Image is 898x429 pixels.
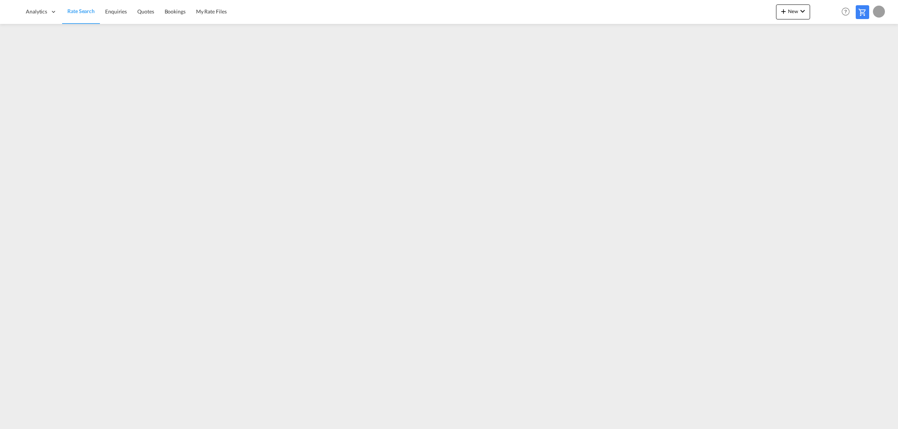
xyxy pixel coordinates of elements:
span: My Rate Files [196,8,227,15]
md-icon: icon-plus 400-fg [779,7,788,16]
span: New [779,8,807,14]
span: Quotes [137,8,154,15]
md-icon: icon-chevron-down [798,7,807,16]
span: Help [839,5,852,18]
span: Analytics [26,8,47,15]
span: Bookings [165,8,186,15]
span: Rate Search [67,8,95,14]
div: Help [839,5,856,19]
button: icon-plus 400-fgNewicon-chevron-down [776,4,810,19]
span: Enquiries [105,8,127,15]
